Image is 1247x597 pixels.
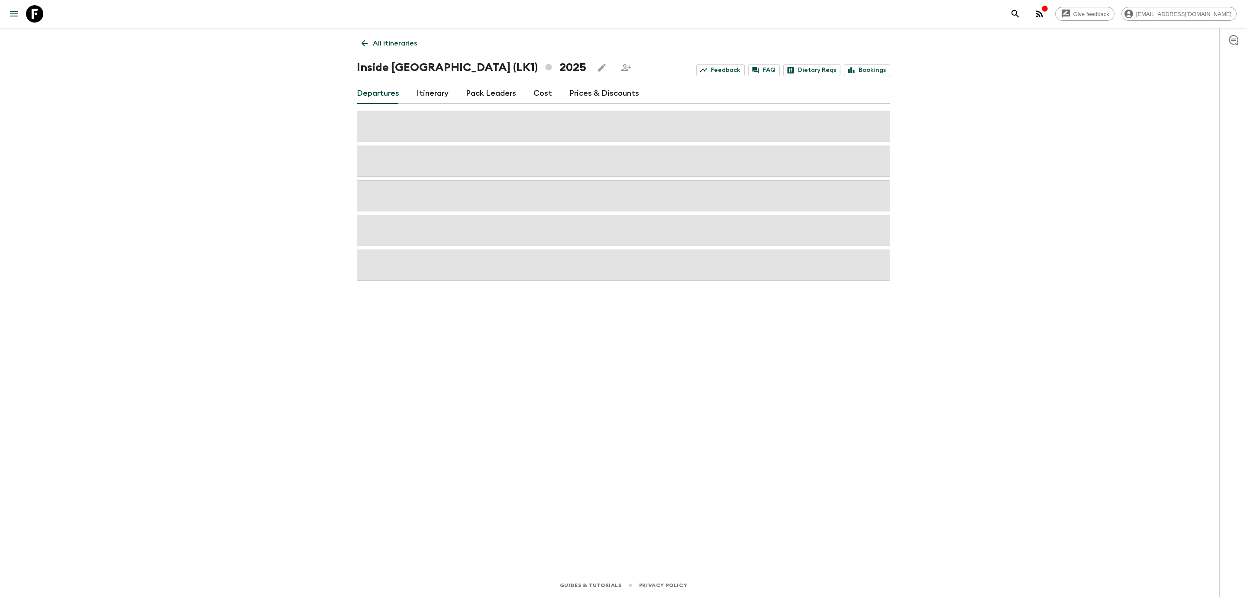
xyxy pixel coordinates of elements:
a: Prices & Discounts [569,83,639,104]
a: FAQ [748,64,780,76]
span: Give feedback [1069,11,1114,17]
button: Edit this itinerary [593,59,611,76]
p: All itineraries [373,38,417,49]
a: Cost [533,83,552,104]
div: [EMAIL_ADDRESS][DOMAIN_NAME] [1121,7,1237,21]
a: Departures [357,83,399,104]
a: Feedback [696,64,745,76]
a: Give feedback [1055,7,1115,21]
h1: Inside [GEOGRAPHIC_DATA] (LK1) 2025 [357,59,586,76]
a: All itineraries [357,35,422,52]
a: Dietary Reqs [783,64,840,76]
span: [EMAIL_ADDRESS][DOMAIN_NAME] [1131,11,1236,17]
a: Itinerary [417,83,449,104]
a: Privacy Policy [639,581,687,590]
span: Share this itinerary [617,59,635,76]
a: Pack Leaders [466,83,516,104]
a: Guides & Tutorials [560,581,622,590]
button: menu [5,5,23,23]
a: Bookings [844,64,890,76]
button: search adventures [1007,5,1024,23]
